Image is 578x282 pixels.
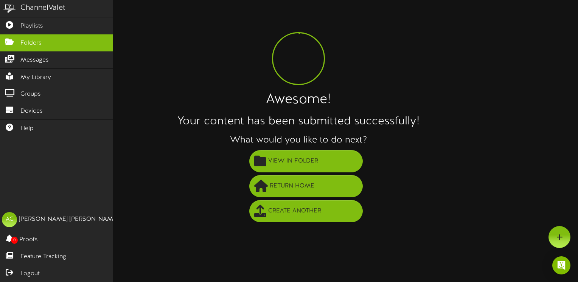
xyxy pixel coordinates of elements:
h2: Your content has been submitted successfully! [19,115,578,128]
span: Folders [20,39,42,48]
span: Playlists [20,22,43,31]
div: [PERSON_NAME] [PERSON_NAME] [19,215,118,224]
button: Return Home [249,175,363,197]
h3: What would you like to do next? [19,135,578,145]
button: Create Another [249,200,363,222]
div: Open Intercom Messenger [552,256,570,274]
button: View in Folder [249,150,363,172]
span: Return Home [268,180,316,192]
div: ChannelValet [20,3,65,14]
span: 0 [11,237,18,244]
span: Devices [20,107,43,116]
span: Create Another [266,205,323,217]
span: Groups [20,90,41,99]
span: Logout [20,270,40,278]
span: Feature Tracking [20,253,66,261]
span: Help [20,124,34,133]
span: Proofs [19,236,38,244]
span: Messages [20,56,49,65]
h1: Awesome! [19,93,578,108]
span: View in Folder [266,155,320,167]
span: My Library [20,73,51,82]
div: AC [2,212,17,227]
